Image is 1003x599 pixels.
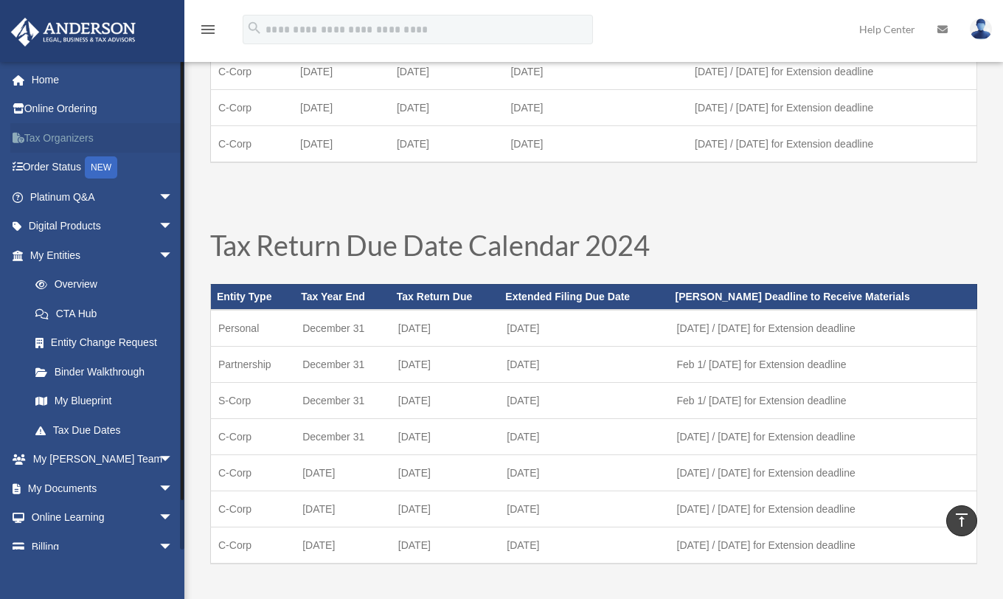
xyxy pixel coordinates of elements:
span: arrow_drop_down [159,182,188,212]
td: [DATE] [499,491,669,527]
td: [DATE] [391,382,500,418]
span: arrow_drop_down [159,240,188,271]
a: Home [10,65,195,94]
a: Online Ordering [10,94,195,124]
td: [DATE] [391,310,500,347]
a: Order StatusNEW [10,153,195,183]
span: arrow_drop_down [159,503,188,533]
th: Tax Year End [295,284,391,309]
td: [DATE] [295,491,391,527]
td: Feb 1/ [DATE] for Extension deadline [670,382,977,418]
a: CTA Hub [21,299,195,328]
td: December 31 [295,418,391,454]
td: [DATE] [503,53,687,89]
td: [DATE] [499,418,669,454]
td: [DATE] [391,418,500,454]
td: Feb 1/ [DATE] for Extension deadline [670,346,977,382]
td: [DATE] [499,454,669,491]
td: C-Corp [211,418,296,454]
td: [DATE] [389,89,504,125]
a: Tax Organizers [10,123,195,153]
td: [DATE] [503,89,687,125]
td: [DATE] [391,346,500,382]
h1: Tax Return Due Date Calendar 2024 [210,231,977,266]
span: arrow_drop_down [159,445,188,475]
td: Partnership [211,346,296,382]
td: [DATE] [293,89,389,125]
td: [DATE] [499,346,669,382]
i: vertical_align_top [953,511,971,529]
a: Binder Walkthrough [21,357,195,387]
td: C-Corp [211,89,294,125]
a: My [PERSON_NAME] Teamarrow_drop_down [10,445,195,474]
td: [DATE] [499,527,669,564]
img: User Pic [970,18,992,40]
a: Tax Due Dates [21,415,188,445]
td: [DATE] / [DATE] for Extension deadline [670,310,977,347]
a: Digital Productsarrow_drop_down [10,212,195,241]
td: [DATE] / [DATE] for Extension deadline [687,125,976,162]
i: menu [199,21,217,38]
td: [DATE] [295,527,391,564]
td: [DATE] [293,53,389,89]
a: Online Learningarrow_drop_down [10,503,195,533]
td: [DATE] / [DATE] for Extension deadline [670,454,977,491]
td: [DATE] [499,382,669,418]
th: Extended Filing Due Date [499,284,669,309]
td: [DATE] [499,310,669,347]
td: [DATE] [391,527,500,564]
td: [DATE] [391,454,500,491]
a: Billingarrow_drop_down [10,532,195,561]
td: C-Corp [211,491,296,527]
td: S-Corp [211,382,296,418]
td: Personal [211,310,296,347]
a: My Blueprint [21,387,195,416]
td: [DATE] / [DATE] for Extension deadline [687,53,976,89]
td: [DATE] / [DATE] for Extension deadline [670,418,977,454]
a: Platinum Q&Aarrow_drop_down [10,182,195,212]
th: Tax Return Due [391,284,500,309]
td: [DATE] [293,125,389,162]
td: C-Corp [211,53,294,89]
td: [DATE] / [DATE] for Extension deadline [670,527,977,564]
td: C-Corp [211,125,294,162]
td: [DATE] / [DATE] for Extension deadline [670,491,977,527]
th: [PERSON_NAME] Deadline to Receive Materials [670,284,977,309]
td: [DATE] / [DATE] for Extension deadline [687,89,976,125]
a: Overview [21,270,195,299]
a: menu [199,26,217,38]
a: My Documentsarrow_drop_down [10,474,195,503]
td: [DATE] [389,53,504,89]
td: C-Corp [211,454,296,491]
a: Entity Change Request [21,328,195,358]
td: [DATE] [389,125,504,162]
td: December 31 [295,382,391,418]
a: My Entitiesarrow_drop_down [10,240,195,270]
i: search [246,20,263,36]
img: Anderson Advisors Platinum Portal [7,18,140,46]
span: arrow_drop_down [159,212,188,242]
span: arrow_drop_down [159,474,188,504]
span: arrow_drop_down [159,532,188,562]
div: NEW [85,156,117,179]
td: [DATE] [391,491,500,527]
a: vertical_align_top [946,505,977,536]
td: C-Corp [211,527,296,564]
td: December 31 [295,310,391,347]
td: [DATE] [295,454,391,491]
td: December 31 [295,346,391,382]
td: [DATE] [503,125,687,162]
th: Entity Type [211,284,296,309]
